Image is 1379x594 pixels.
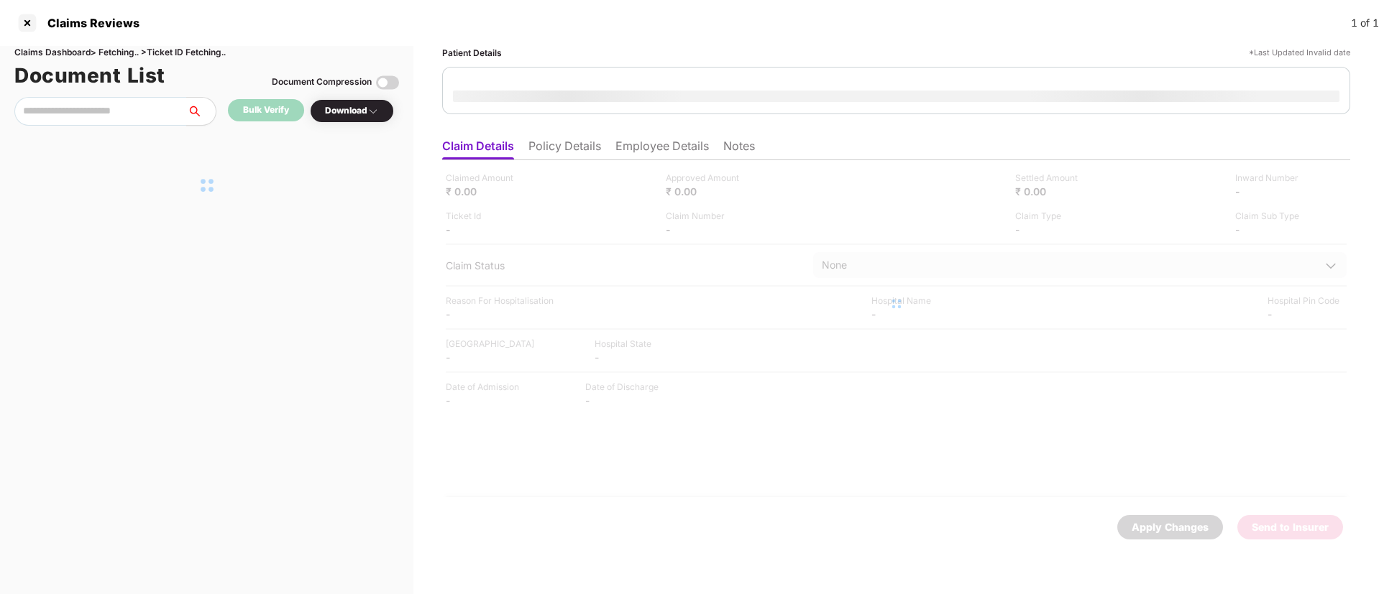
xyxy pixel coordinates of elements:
div: Bulk Verify [243,103,289,117]
span: search [186,106,216,117]
img: svg+xml;base64,PHN2ZyBpZD0iRHJvcGRvd24tMzJ4MzIiIHhtbG5zPSJodHRwOi8vd3d3LnczLm9yZy8yMDAwL3N2ZyIgd2... [367,106,379,117]
div: *Last Updated Invalid date [1249,46,1350,60]
img: svg+xml;base64,PHN2ZyBpZD0iVG9nZ2xlLTMyeDMyIiB4bWxucz0iaHR0cDovL3d3dy53My5vcmcvMjAwMC9zdmciIHdpZH... [376,71,399,94]
div: Claims Reviews [39,16,139,30]
li: Notes [723,139,755,159]
h1: Document List [14,60,165,91]
div: 1 of 1 [1351,15,1379,31]
li: Employee Details [615,139,709,159]
div: Patient Details [442,46,502,60]
li: Claim Details [442,139,514,159]
div: Document Compression [272,75,372,89]
button: search [186,97,216,126]
li: Policy Details [528,139,601,159]
div: Claims Dashboard > Fetching.. > Ticket ID Fetching.. [14,46,399,60]
div: Download [325,104,379,118]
